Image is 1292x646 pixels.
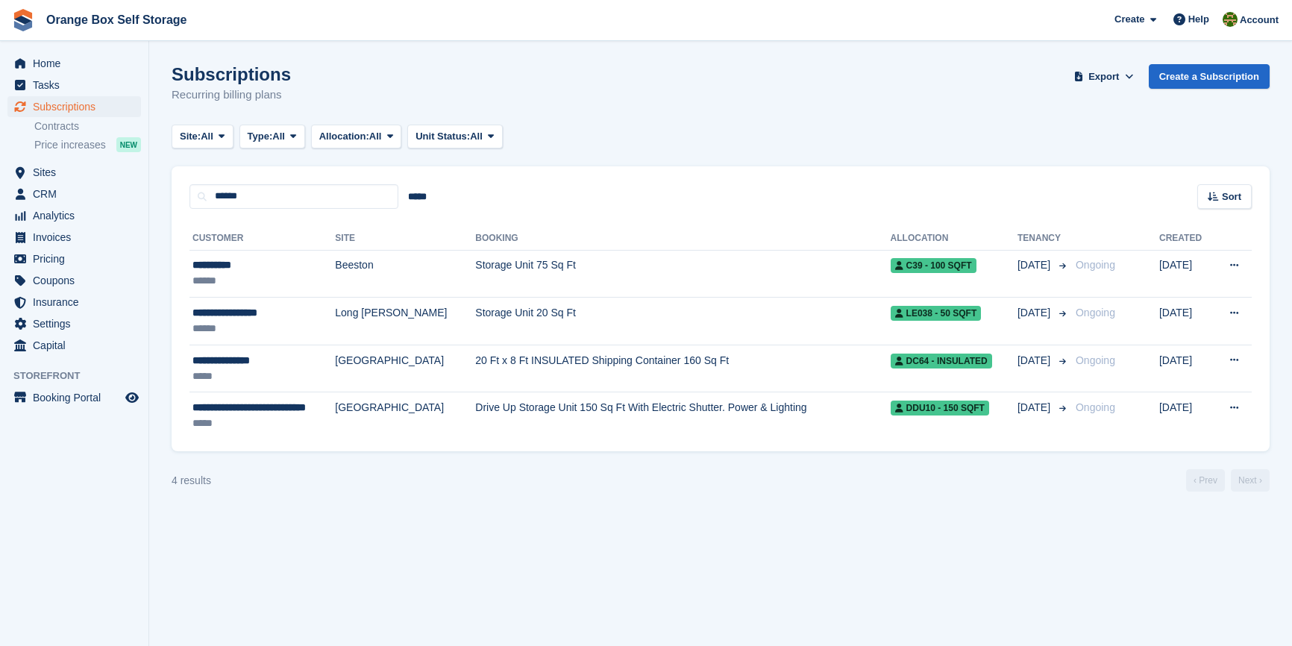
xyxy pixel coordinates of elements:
a: menu [7,184,141,204]
a: menu [7,75,141,95]
button: Site: All [172,125,233,149]
img: stora-icon-8386f47178a22dfd0bd8f6a31ec36ba5ce8667c1dd55bd0f319d3a0aa187defe.svg [12,9,34,31]
a: menu [7,227,141,248]
span: All [369,129,382,144]
a: menu [7,162,141,183]
span: LE038 - 50 SQFT [891,306,982,321]
a: menu [7,270,141,291]
p: Recurring billing plans [172,87,291,104]
span: Coupons [33,270,122,291]
a: Preview store [123,389,141,407]
a: menu [7,248,141,269]
span: All [201,129,213,144]
span: Insurance [33,292,122,313]
a: menu [7,96,141,117]
th: Tenancy [1017,227,1070,251]
td: [DATE] [1159,392,1213,439]
span: Type: [248,129,273,144]
a: menu [7,313,141,334]
span: Unit Status: [415,129,470,144]
span: Ongoing [1076,307,1115,319]
span: Settings [33,313,122,334]
span: Sort [1222,189,1241,204]
span: All [470,129,483,144]
span: All [272,129,285,144]
span: Export [1088,69,1119,84]
span: DC64 - INSULATED [891,354,992,369]
img: SARAH T [1223,12,1238,27]
span: DDU10 - 150 SQFT [891,401,989,415]
a: Create a Subscription [1149,64,1270,89]
td: [DATE] [1159,298,1213,345]
span: Allocation: [319,129,369,144]
span: Tasks [33,75,122,95]
td: [DATE] [1159,250,1213,298]
span: Ongoing [1076,259,1115,271]
th: Site [335,227,475,251]
td: 20 Ft x 8 Ft INSULATED Shipping Container 160 Sq Ft [475,345,890,392]
span: CRM [33,184,122,204]
span: Create [1114,12,1144,27]
a: Previous [1186,469,1225,492]
button: Type: All [239,125,305,149]
span: Capital [33,335,122,356]
td: [DATE] [1159,345,1213,392]
a: menu [7,53,141,74]
span: Sites [33,162,122,183]
th: Booking [475,227,890,251]
td: Long [PERSON_NAME] [335,298,475,345]
a: Next [1231,469,1270,492]
div: NEW [116,137,141,152]
td: [GEOGRAPHIC_DATA] [335,392,475,439]
span: Invoices [33,227,122,248]
span: Ongoing [1076,354,1115,366]
td: Storage Unit 75 Sq Ft [475,250,890,298]
span: [DATE] [1017,353,1053,369]
span: Home [33,53,122,74]
div: 4 results [172,473,211,489]
span: Analytics [33,205,122,226]
span: Ongoing [1076,401,1115,413]
td: Beeston [335,250,475,298]
a: menu [7,387,141,408]
a: Contracts [34,119,141,134]
th: Created [1159,227,1213,251]
th: Allocation [891,227,1017,251]
button: Allocation: All [311,125,402,149]
span: Pricing [33,248,122,269]
span: Price increases [34,138,106,152]
span: Storefront [13,369,148,383]
nav: Page [1183,469,1273,492]
span: Booking Portal [33,387,122,408]
button: Unit Status: All [407,125,502,149]
span: [DATE] [1017,305,1053,321]
span: Site: [180,129,201,144]
span: Subscriptions [33,96,122,117]
td: Drive Up Storage Unit 150 Sq Ft With Electric Shutter. Power & Lighting [475,392,890,439]
h1: Subscriptions [172,64,291,84]
span: Help [1188,12,1209,27]
span: C39 - 100 SQFT [891,258,976,273]
a: menu [7,292,141,313]
th: Customer [189,227,335,251]
a: Price increases NEW [34,137,141,153]
td: Storage Unit 20 Sq Ft [475,298,890,345]
span: [DATE] [1017,400,1053,415]
a: menu [7,335,141,356]
a: menu [7,205,141,226]
button: Export [1071,64,1137,89]
span: Account [1240,13,1279,28]
a: Orange Box Self Storage [40,7,193,32]
span: [DATE] [1017,257,1053,273]
td: [GEOGRAPHIC_DATA] [335,345,475,392]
